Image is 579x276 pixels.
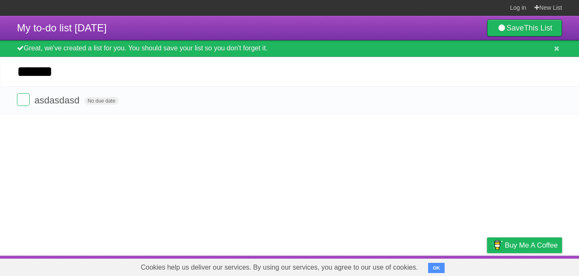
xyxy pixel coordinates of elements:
[487,20,562,36] a: SaveThis List
[505,238,558,253] span: Buy me a coffee
[17,22,107,33] span: My to-do list [DATE]
[402,258,437,274] a: Developers
[524,24,552,32] b: This List
[374,258,392,274] a: About
[428,263,445,273] button: OK
[17,93,30,106] label: Done
[476,258,498,274] a: Privacy
[34,95,81,106] span: asdasdasd
[447,258,466,274] a: Terms
[84,97,119,105] span: No due date
[487,237,562,253] a: Buy me a coffee
[509,258,562,274] a: Suggest a feature
[491,238,503,252] img: Buy me a coffee
[132,259,426,276] span: Cookies help us deliver our services. By using our services, you agree to our use of cookies.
